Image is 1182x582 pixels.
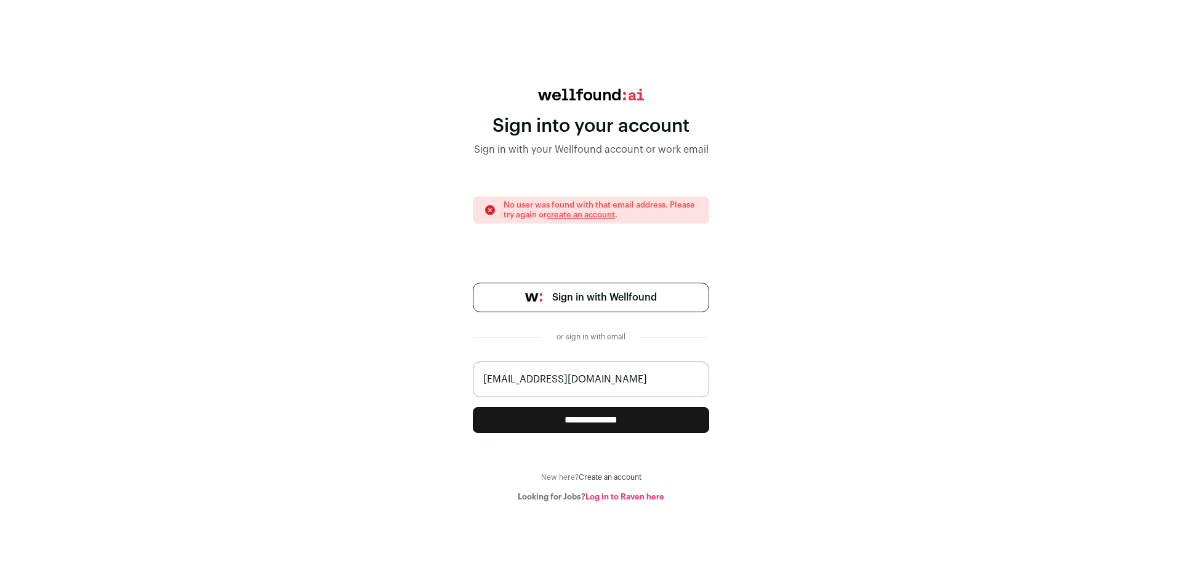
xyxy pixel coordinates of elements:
a: Sign in with Wellfound [473,283,709,312]
div: or sign in with email [552,332,630,342]
div: Sign into your account [473,115,709,137]
input: name@work-email.com [473,362,709,397]
p: No user was found with that email address. Please try again or . [504,200,698,220]
img: wellfound-symbol-flush-black-fb3c872781a75f747ccb3a119075da62bfe97bd399995f84a933054e44a575c4.png [525,293,542,302]
div: New here? [473,472,709,482]
img: wellfound:ai [538,89,644,100]
a: Log in to Raven here [585,493,664,501]
div: Sign in with your Wellfound account or work email [473,142,709,157]
span: Sign in with Wellfound [552,290,657,305]
div: Looking for Jobs? [473,492,709,502]
a: Create an account [579,474,641,481]
a: create an account [547,211,615,219]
